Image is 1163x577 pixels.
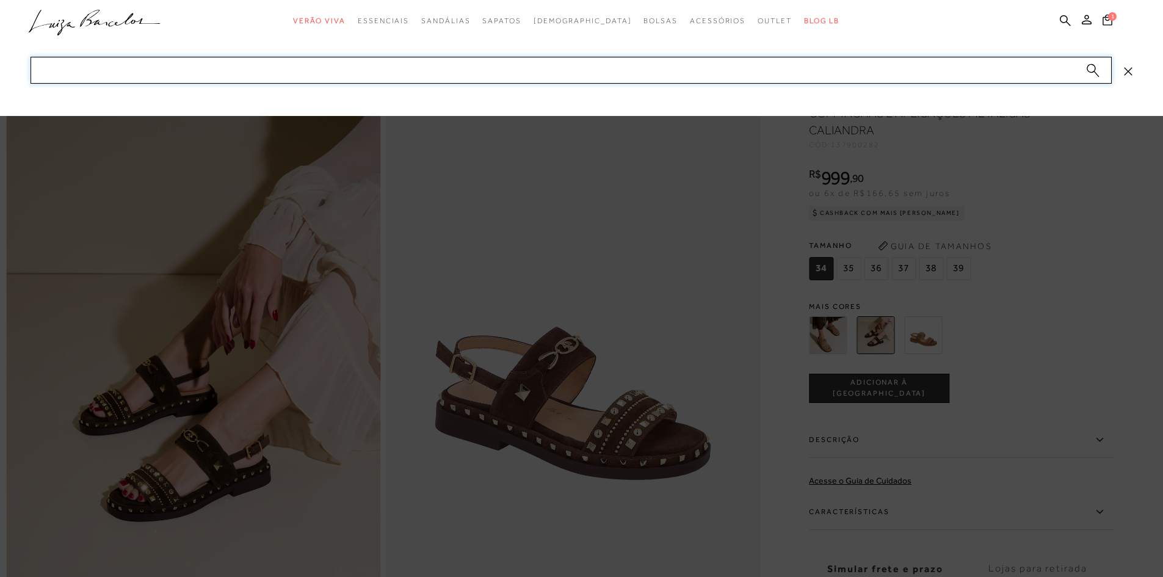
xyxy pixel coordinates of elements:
span: Essenciais [358,16,409,25]
span: [DEMOGRAPHIC_DATA] [534,16,632,25]
a: categoryNavScreenReaderText [690,10,745,32]
a: categoryNavScreenReaderText [482,10,521,32]
span: 1 [1108,12,1117,21]
input: Buscar. [31,57,1112,84]
a: categoryNavScreenReaderText [358,10,409,32]
span: Verão Viva [293,16,346,25]
a: categoryNavScreenReaderText [421,10,470,32]
span: Acessórios [690,16,745,25]
span: Sapatos [482,16,521,25]
a: noSubCategoriesText [534,10,632,32]
span: Outlet [758,16,792,25]
a: categoryNavScreenReaderText [758,10,792,32]
a: categoryNavScreenReaderText [643,10,678,32]
span: Sandálias [421,16,470,25]
span: BLOG LB [804,16,839,25]
a: BLOG LB [804,10,839,32]
button: 1 [1099,13,1116,30]
span: Bolsas [643,16,678,25]
a: categoryNavScreenReaderText [293,10,346,32]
